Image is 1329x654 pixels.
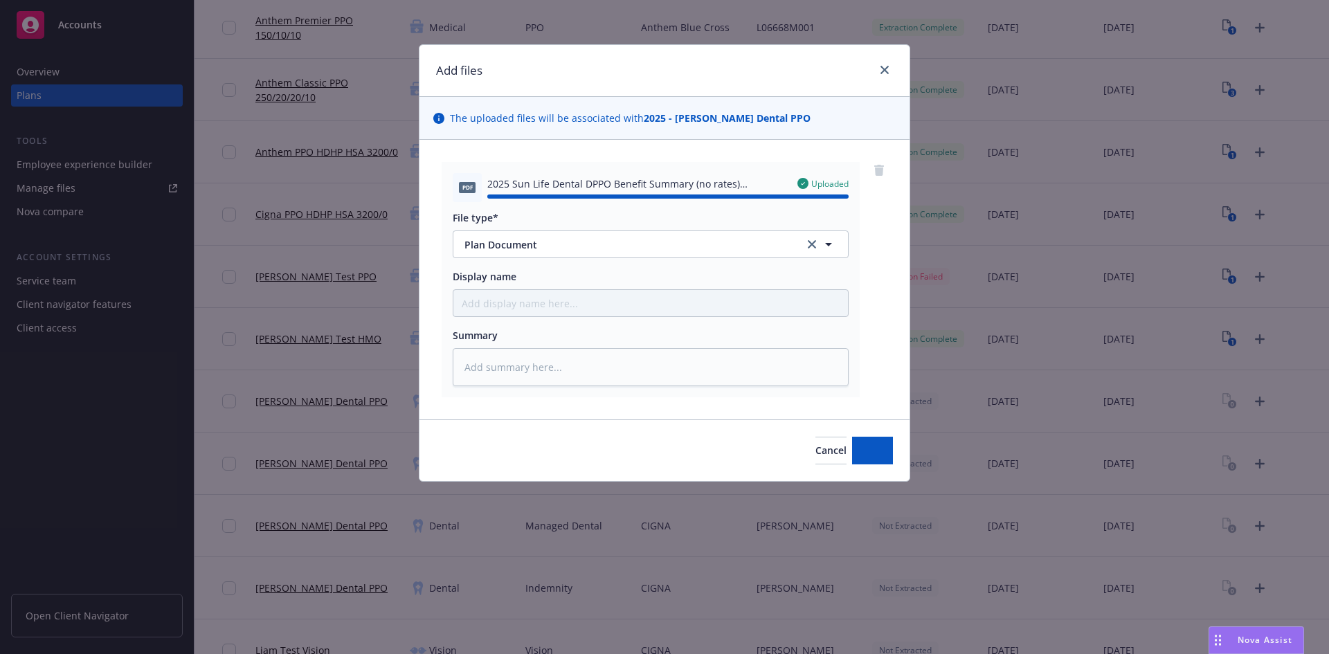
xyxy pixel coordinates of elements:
[1209,626,1304,654] button: Nova Assist
[453,329,498,342] span: Summary
[436,62,482,80] h1: Add files
[453,270,516,283] span: Display name
[815,437,847,464] button: Cancel
[453,290,848,316] input: Add display name here...
[450,111,811,125] span: The uploaded files will be associated with
[871,162,887,179] a: remove
[811,178,849,190] span: Uploaded
[804,236,820,253] a: clear selection
[852,437,893,464] button: Add files
[464,237,785,252] span: Plan Document
[1238,634,1292,646] span: Nova Assist
[876,62,893,78] a: close
[852,444,893,457] span: Add files
[815,444,847,457] span: Cancel
[1209,627,1227,653] div: Drag to move
[459,182,476,192] span: pdf
[453,230,849,258] button: Plan Documentclear selection
[453,211,498,224] span: File type*
[644,111,811,125] strong: 2025 - [PERSON_NAME] Dental PPO
[487,176,786,191] span: 2025 Sun Life Dental DPPO Benefit Summary (no rates) DGDG.pdf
